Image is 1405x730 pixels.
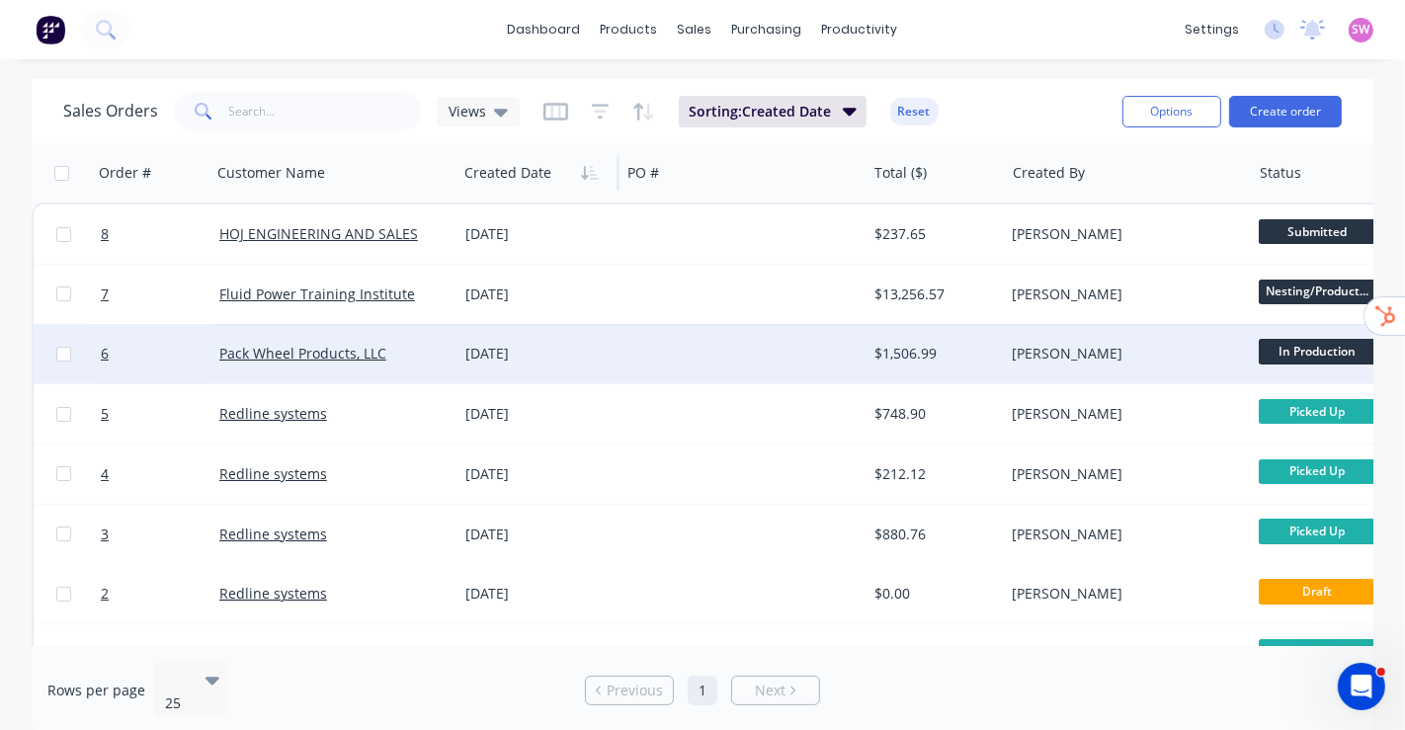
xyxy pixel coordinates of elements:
a: Redline systems [219,584,327,603]
span: 4 [101,464,109,484]
div: [DATE] [465,404,613,424]
ul: Pagination [577,676,828,705]
div: [PERSON_NAME] [1013,525,1231,544]
span: SW [1353,21,1370,39]
a: 5 [101,384,219,444]
span: 5 [101,404,109,424]
div: $880.76 [874,525,990,544]
a: 1 [101,624,219,684]
a: Redline systems [219,464,327,483]
a: 8 [101,204,219,264]
span: 7 [101,284,109,304]
a: Page 1 is your current page [688,676,717,705]
div: [DATE] [465,644,613,664]
div: [PERSON_NAME] [1013,284,1231,304]
div: $13,256.57 [874,284,990,304]
a: Redline systems [219,404,327,423]
span: Next [755,681,785,700]
div: [PERSON_NAME] [1013,344,1231,364]
span: 3 [101,525,109,544]
button: Sorting:Created Date [679,96,867,127]
div: products [591,15,668,44]
span: Picked Up [1259,459,1377,484]
button: Options [1122,96,1221,127]
div: productivity [812,15,908,44]
div: Total ($) [874,163,927,183]
a: Pack Wheel Products, LLC [219,344,386,363]
div: [DATE] [465,344,613,364]
span: 8 [101,224,109,244]
a: shop sales [219,644,289,663]
span: Draft [1259,579,1377,604]
span: Views [449,101,486,122]
div: Customer Name [217,163,325,183]
div: settings [1175,15,1249,44]
div: [DATE] [465,224,613,244]
a: 2 [101,564,219,623]
div: $0.00 [874,584,990,604]
div: [PERSON_NAME] [1013,644,1231,664]
div: [PERSON_NAME] [1013,224,1231,244]
div: [PERSON_NAME] [1013,404,1231,424]
a: dashboard [498,15,591,44]
div: [PERSON_NAME] [1013,584,1231,604]
a: 6 [101,324,219,383]
div: [DATE] [465,464,613,484]
span: Rows per page [47,681,145,700]
span: Picked Up [1259,639,1377,664]
iframe: Intercom live chat [1338,663,1385,710]
a: Redline systems [219,525,327,543]
a: 4 [101,445,219,504]
a: Fluid Power Training Institute [219,284,415,303]
span: Picked Up [1259,519,1377,543]
div: [DATE] [465,284,613,304]
div: Created By [1013,163,1085,183]
button: Reset [890,98,939,125]
div: $212.12 [874,464,990,484]
div: 25 [165,693,189,713]
span: Submitted [1259,219,1377,244]
span: In Production [1259,339,1377,364]
a: Next page [732,681,819,700]
span: Picked Up [1259,399,1377,424]
a: 7 [101,265,219,324]
span: Previous [607,681,663,700]
span: Nesting/Product... [1259,280,1377,304]
a: HOJ ENGINEERING AND SALES [219,224,418,243]
button: Create order [1229,96,1342,127]
span: 6 [101,344,109,364]
span: 2 [101,584,109,604]
div: [PERSON_NAME] [1013,464,1231,484]
div: purchasing [722,15,812,44]
div: sales [668,15,722,44]
div: [DATE] [465,584,613,604]
h1: Sales Orders [63,102,158,121]
input: Search... [229,92,422,131]
div: $237.65 [874,224,990,244]
div: $1,681.62 [874,644,990,664]
div: PO # [627,163,659,183]
a: Previous page [586,681,673,700]
img: Factory [36,15,65,44]
a: 3 [101,505,219,564]
div: $1,506.99 [874,344,990,364]
div: [DATE] [465,525,613,544]
div: $748.90 [874,404,990,424]
div: Status [1260,163,1301,183]
span: Sorting: Created Date [689,102,831,122]
div: Order # [99,163,151,183]
span: 1 [101,644,109,664]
